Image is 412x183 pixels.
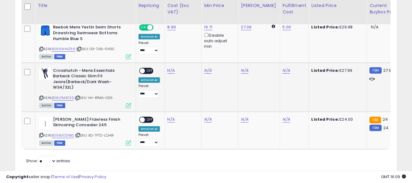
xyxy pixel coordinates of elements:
div: £29.98 [311,24,362,30]
div: ASIN: [39,68,131,108]
span: FBM [54,103,65,108]
div: ASIN: [39,24,131,58]
div: Title [38,2,133,9]
a: N/A [167,116,175,123]
span: All listings currently available for purchase on Amazon [39,141,53,146]
div: Preset: [138,41,160,55]
span: FBM [54,54,65,59]
span: | SKU: VH-XPMA-IOOI [75,95,112,100]
span: OFF [153,25,162,30]
div: Amazon AI [138,77,160,83]
div: Min Price [204,2,236,9]
img: 11ifcilqLWL._SL40_.jpg [39,117,51,129]
span: | SKU: O3-TJ9L-G40C [76,46,115,51]
div: [PERSON_NAME] [241,2,277,9]
span: | SKU: XO-7FTZ-LCHW [75,133,114,138]
span: 2025-08-12 16:09 GMT [381,174,406,180]
div: Repricing [138,2,162,9]
span: OFF [145,68,155,73]
small: FBM [369,125,381,131]
a: 8.99 [167,24,176,30]
strong: Copyright [6,174,28,180]
img: 31Xo+X9wMqL._SL40_.jpg [39,68,51,80]
div: Disable auto adjust min [204,32,233,49]
div: Listed Price [311,2,364,9]
span: 24 [383,116,388,122]
span: OFF [145,117,155,122]
div: Fulfillment Cost [282,2,306,15]
span: All listings currently available for purchase on Amazon [39,103,53,108]
b: Listed Price: [311,24,339,30]
div: Preset: [138,84,160,98]
div: Cost (Exc. VAT) [167,2,199,15]
div: Current Buybox Price [369,2,401,15]
a: Privacy Policy [79,174,106,180]
div: Amazon AI [138,126,160,132]
a: N/A [282,68,290,74]
a: B086W44ZR6 [52,46,75,52]
div: ASIN: [39,117,131,145]
i: Calculated using Dynamic Max Price. [272,24,275,28]
span: ON [140,25,147,30]
div: Amazon AI [138,34,160,39]
a: 5.00 [282,24,291,30]
span: All listings currently available for purchase on Amazon [39,54,53,59]
a: N/A [241,116,248,123]
div: £24.00 [311,117,362,122]
div: £27.99 [311,68,362,73]
span: 27.99 [383,68,394,73]
a: N/A [241,68,248,74]
span: 24 [383,125,388,131]
a: N/A [167,68,175,74]
span: N/A [371,24,378,30]
b: Crosshatch - Mens Essentials Barbeck Classic Slim Fit Jeans(Barbeck/Dark Wash-W34/32L) [53,68,127,92]
a: Terms of Use [52,174,78,180]
a: 27.09 [241,24,251,30]
small: FBM [369,67,381,74]
b: [PERSON_NAME] Flawless Finish Skincaring Concealer 245 [53,117,127,130]
span: Show: entries [26,158,70,164]
a: N/A [282,116,290,123]
b: Reebok Mens Yestin Swim Shorts Drawstring Swimwear Bottoms Humble Blue S [53,24,127,43]
small: FBA [369,117,381,123]
a: N/A [204,116,211,123]
div: seller snap | | [6,174,106,180]
img: 31uSJM+mcYL._SL40_.jpg [39,24,51,37]
b: Listed Price: [311,68,339,73]
a: N/A [204,68,211,74]
span: FBM [54,141,65,146]
a: 16.71 [204,24,212,30]
a: B08LPM3F33 [52,95,74,101]
div: Preset: [138,133,160,147]
a: B09BVDZNBS [52,133,74,138]
b: Listed Price: [311,116,339,122]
